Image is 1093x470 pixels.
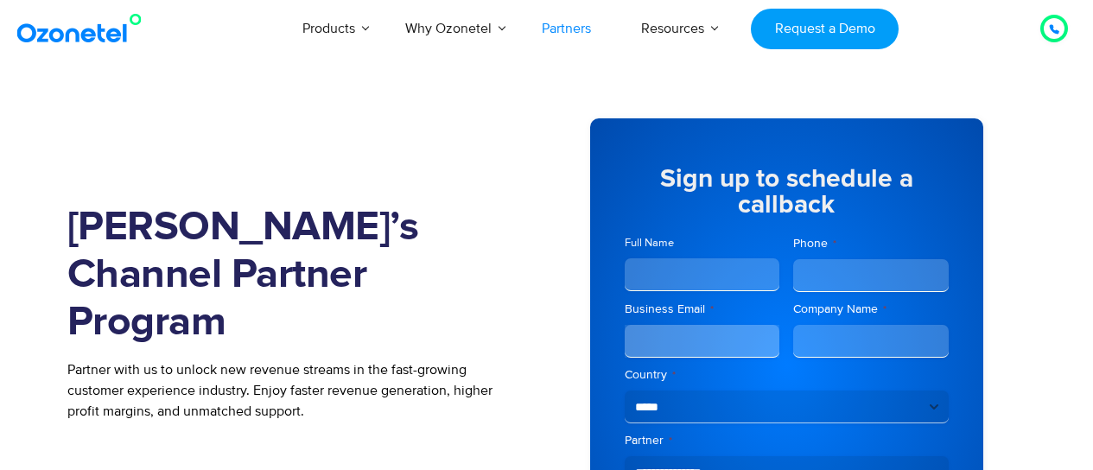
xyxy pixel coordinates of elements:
[793,301,949,318] label: Company Name
[625,366,949,384] label: Country
[751,9,899,49] a: Request a Demo
[67,359,521,422] p: Partner with us to unlock new revenue streams in the fast-growing customer experience industry. E...
[625,235,780,251] label: Full Name
[625,432,949,449] label: Partner
[625,166,949,218] h5: Sign up to schedule a callback
[793,235,949,252] label: Phone
[625,301,780,318] label: Business Email
[67,204,521,346] h1: [PERSON_NAME]’s Channel Partner Program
